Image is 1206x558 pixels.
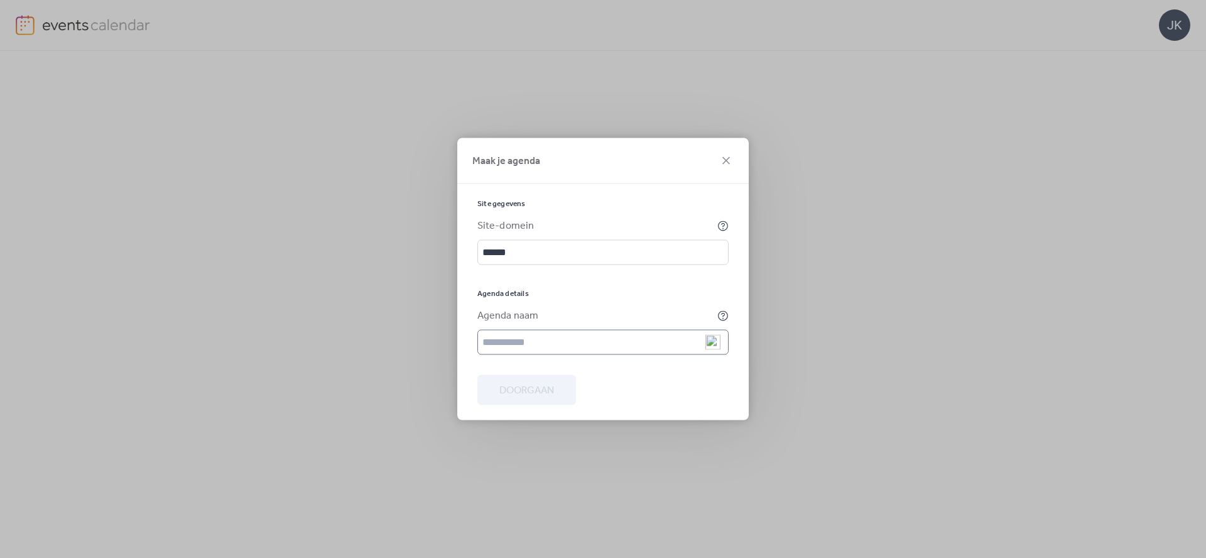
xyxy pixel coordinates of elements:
div: Site-domein [477,219,715,234]
span: Agenda details [477,289,529,299]
span: Site gegevens [477,199,526,209]
div: Agenda naam [477,309,715,324]
span: Maak je agenda [472,154,540,169]
img: npw-badge-icon-locked.svg [705,335,720,350]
